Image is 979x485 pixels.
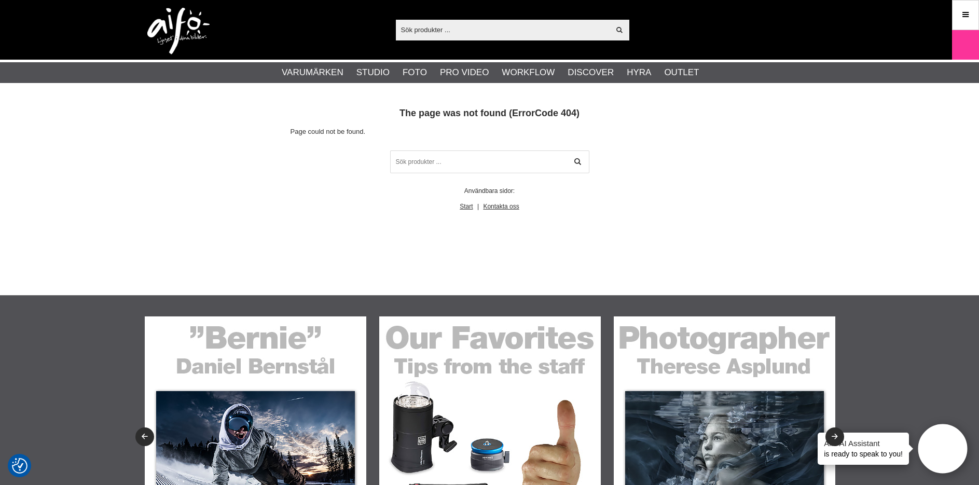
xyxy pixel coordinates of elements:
[460,203,473,210] a: Start
[282,66,343,79] a: Varumärken
[12,458,27,474] img: Revisit consent button
[664,66,699,79] a: Outlet
[396,22,610,37] input: Sök produkter ...
[464,187,515,195] span: Användbara sidor:
[567,150,589,173] a: Sök
[135,427,154,446] button: Previous
[627,66,651,79] a: Hyra
[291,107,689,120] h1: The page was not found (ErrorCode 404)
[568,66,614,79] a: Discover
[483,203,519,210] a: Kontakta oss
[824,438,903,449] h4: Aifo AI Assistant
[356,66,390,79] a: Studio
[502,66,555,79] a: Workflow
[12,456,27,475] button: Samtyckesinställningar
[147,8,210,54] img: logo.png
[291,127,689,137] p: Page could not be found.
[440,66,489,79] a: Pro Video
[403,66,427,79] a: Foto
[825,427,844,446] button: Next
[390,150,589,173] input: Sök produkter ...
[818,433,909,465] div: is ready to speak to you!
